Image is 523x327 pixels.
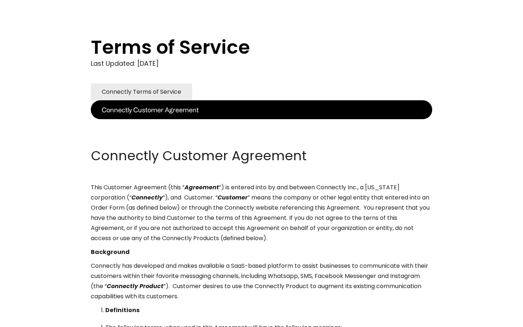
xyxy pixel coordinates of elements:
[185,183,219,191] em: Agreement
[15,314,44,324] ul: Language list
[102,87,181,97] div: Connectly Terms of Service
[7,314,44,324] aside: Language selected: English
[131,193,163,202] em: Connectly
[105,306,139,314] strong: Definitions
[91,147,432,165] h2: Connectly Customer Agreement
[91,36,403,58] h1: Terms of Service
[102,105,199,115] div: Connectly Customer Agreement
[107,282,163,290] em: Connectly Product
[218,193,248,202] em: Customer
[91,182,432,243] p: This Customer Agreement (this “ ”) is entered into by and between Connectly Inc., a [US_STATE] co...
[91,248,130,256] strong: Background
[91,58,432,69] div: Last Updated: [DATE]
[91,133,432,143] p: ‍
[91,119,432,129] p: ‍
[91,261,432,302] p: Connectly has developed and makes available a SaaS-based platform to assist businesses to communi...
